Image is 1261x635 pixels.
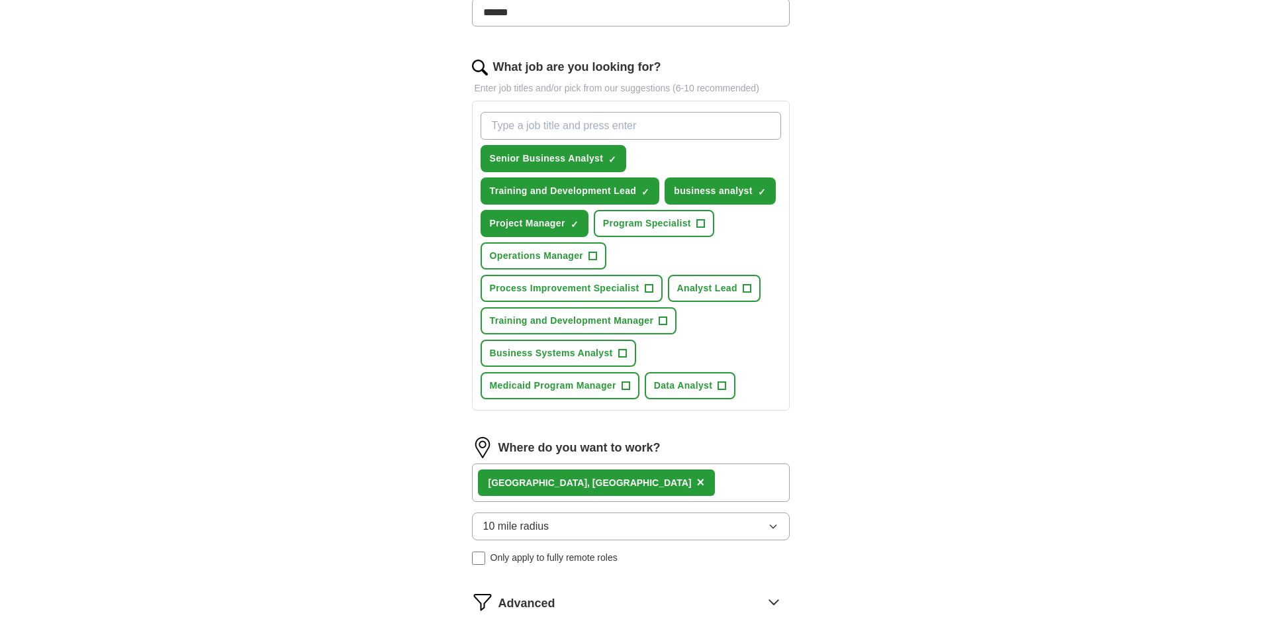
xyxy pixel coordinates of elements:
[472,513,790,540] button: 10 mile radius
[490,217,565,230] span: Project Manager
[696,473,704,493] button: ×
[696,475,704,489] span: ×
[481,177,660,205] button: Training and Development Lead✓
[481,340,636,367] button: Business Systems Analyst
[490,184,637,198] span: Training and Development Lead
[498,595,555,612] span: Advanced
[490,379,616,393] span: Medicaid Program Manager
[677,281,737,295] span: Analyst Lead
[603,217,691,230] span: Program Specialist
[608,154,616,165] span: ✓
[594,210,714,237] button: Program Specialist
[668,275,761,302] button: Analyst Lead
[645,372,736,399] button: Data Analyst
[483,518,549,534] span: 10 mile radius
[490,152,604,166] span: Senior Business Analyst
[472,81,790,95] p: Enter job titles and/or pick from our suggestions (6-10 recommended)
[472,591,493,612] img: filter
[674,184,752,198] span: business analyst
[758,187,766,197] span: ✓
[498,439,661,457] label: Where do you want to work?
[481,307,677,334] button: Training and Development Manager
[665,177,775,205] button: business analyst✓
[493,58,661,76] label: What job are you looking for?
[490,281,639,295] span: Process Improvement Specialist
[490,249,584,263] span: Operations Manager
[654,379,713,393] span: Data Analyst
[489,476,692,490] div: [GEOGRAPHIC_DATA], [GEOGRAPHIC_DATA]
[481,242,607,269] button: Operations Manager
[481,372,639,399] button: Medicaid Program Manager
[481,275,663,302] button: Process Improvement Specialist
[490,551,618,565] span: Only apply to fully remote roles
[481,145,627,172] button: Senior Business Analyst✓
[481,112,781,140] input: Type a job title and press enter
[490,314,654,328] span: Training and Development Manager
[472,437,493,458] img: location.png
[472,60,488,75] img: search.png
[481,210,588,237] button: Project Manager✓
[490,346,613,360] span: Business Systems Analyst
[571,219,579,230] span: ✓
[472,552,485,565] input: Only apply to fully remote roles
[641,187,649,197] span: ✓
